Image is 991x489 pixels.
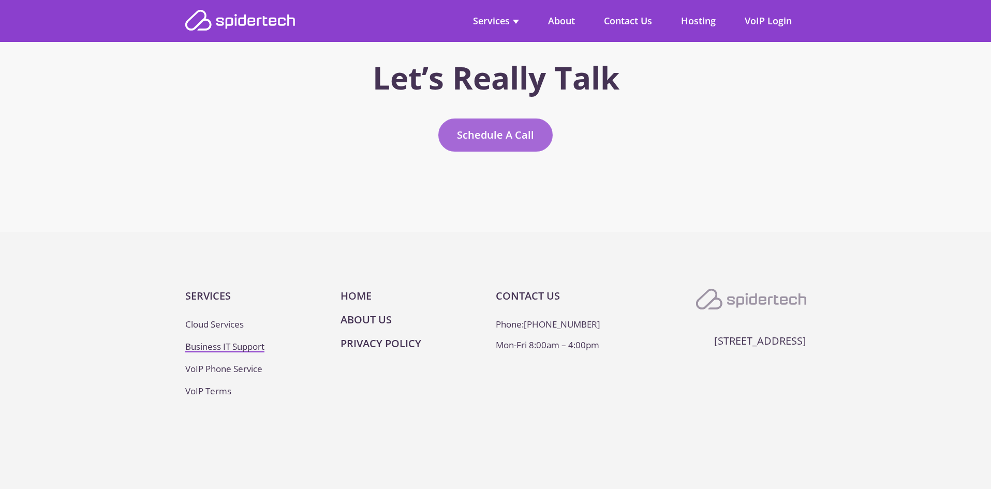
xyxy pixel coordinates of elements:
[438,118,553,152] a: Schedule A Call
[696,289,806,309] img: Logo
[341,313,392,327] a: About Us
[496,318,651,330] li: Phone:
[524,318,600,330] a: [PHONE_NUMBER]
[185,58,806,97] h2: Let’s Really Talk
[185,385,231,397] a: VoIP Terms
[341,289,372,303] a: Home
[341,336,421,350] a: Privacy Policy
[185,363,262,375] a: VoIP Phone Service
[496,289,651,303] h5: Contact Us
[185,318,244,330] a: Cloud Services
[185,340,264,352] a: Business IT Support
[185,289,341,303] h5: Services
[651,334,806,348] div: [STREET_ADDRESS]
[496,339,651,351] li: Mon-Fri 8:00am – 4:00pm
